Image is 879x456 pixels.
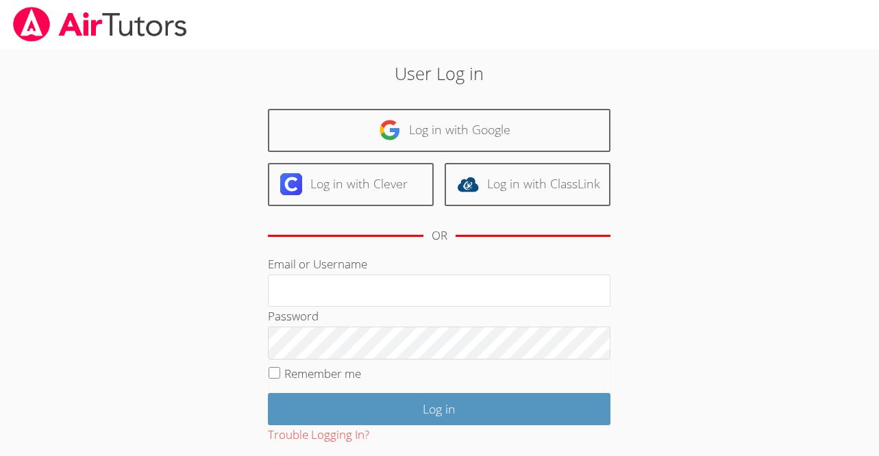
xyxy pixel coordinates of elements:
img: airtutors_banner-c4298cdbf04f3fff15de1276eac7730deb9818008684d7c2e4769d2f7ddbe033.png [12,7,188,42]
button: Trouble Logging In? [268,425,369,445]
a: Log in with ClassLink [445,163,610,206]
img: clever-logo-6eab21bc6e7a338710f1a6ff85c0baf02591cd810cc4098c63d3a4b26e2feb20.svg [280,173,302,195]
h2: User Log in [202,60,677,86]
label: Remember me [284,366,361,381]
img: google-logo-50288ca7cdecda66e5e0955fdab243c47b7ad437acaf1139b6f446037453330a.svg [379,119,401,141]
a: Log in with Google [268,109,610,152]
label: Password [268,308,319,324]
a: Log in with Clever [268,163,434,206]
input: Log in [268,393,610,425]
div: OR [432,226,447,246]
img: classlink-logo-d6bb404cc1216ec64c9a2012d9dc4662098be43eaf13dc465df04b49fa7ab582.svg [457,173,479,195]
label: Email or Username [268,256,367,272]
